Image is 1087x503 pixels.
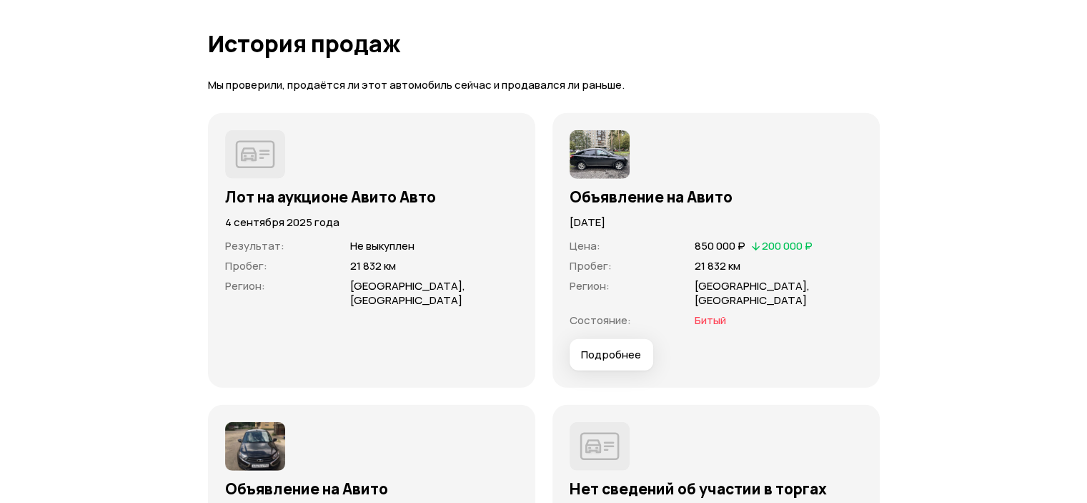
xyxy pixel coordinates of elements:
[570,479,863,498] h3: Нет сведений об участии в торгах
[570,339,653,371] button: Подробнее
[225,258,267,273] span: Пробег :
[570,187,863,206] h3: Объявление на Авито
[350,258,396,273] span: 21 832 км
[570,278,610,293] span: Регион :
[570,258,612,273] span: Пробег :
[581,348,641,362] span: Подробнее
[570,238,600,253] span: Цена :
[225,278,265,293] span: Регион :
[570,313,631,328] span: Состояние :
[225,187,518,206] h3: Лот на аукционе Авито Авто
[695,238,745,253] span: 850 000 ₽
[225,215,518,230] p: 4 сентября 2025 года
[225,479,518,498] h3: Объявление на Авито
[762,238,813,253] span: 200 000 ₽
[695,278,810,308] span: [GEOGRAPHIC_DATA], [GEOGRAPHIC_DATA]
[208,31,880,57] h1: История продаж
[225,238,284,253] span: Результат :
[208,78,880,93] p: Мы проверили, продаётся ли этот автомобиль сейчас и продавался ли раньше.
[350,278,465,308] span: [GEOGRAPHIC_DATA], [GEOGRAPHIC_DATA]
[695,258,740,273] span: 21 832 км
[695,313,726,328] span: Битый
[570,215,863,230] p: [DATE]
[350,238,415,253] span: Не выкуплен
